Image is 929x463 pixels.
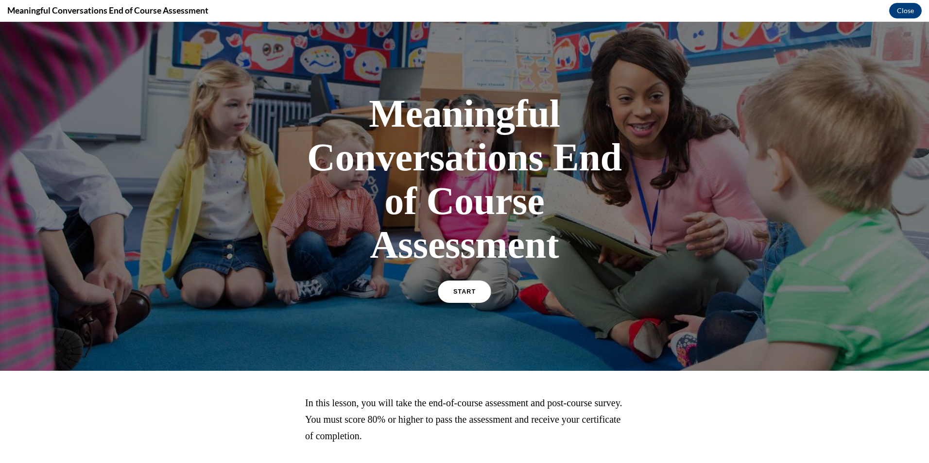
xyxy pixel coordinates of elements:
[294,70,635,245] h1: Meaningful Conversations End of Course Assessment
[7,4,208,17] h4: Meaningful Conversations End of Course Assessment
[889,3,922,18] button: Close
[438,259,491,281] a: START
[305,376,622,419] span: In this lesson, you will take the end-of-course assessment and post-course survey. You must score...
[453,266,476,274] span: START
